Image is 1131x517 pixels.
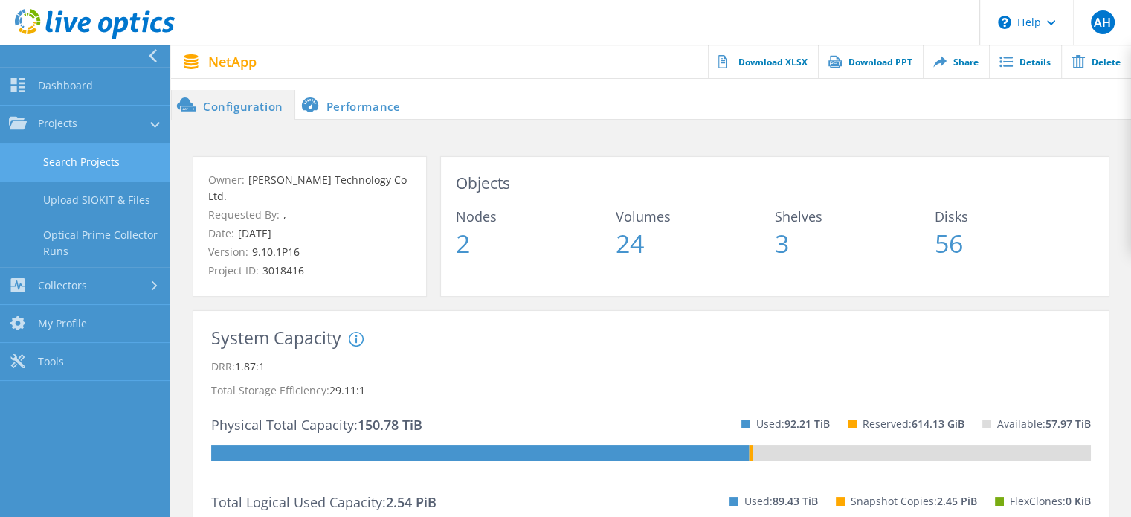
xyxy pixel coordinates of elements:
[616,231,775,256] span: 24
[851,489,977,513] p: Snapshot Copies:
[997,412,1091,436] p: Available:
[248,245,300,259] span: 9.10.1P16
[208,263,411,279] p: Project ID:
[211,413,422,437] p: Physical Total Capacity:
[211,490,436,514] p: Total Logical Used Capacity:
[784,417,830,431] span: 92.21 TiB
[235,359,265,373] span: 1.87:1
[208,173,407,203] span: [PERSON_NAME] Technology Co Ltd.
[1066,494,1091,508] span: 0 KiB
[912,417,964,431] span: 614.13 GiB
[456,210,615,223] span: Nodes
[937,494,977,508] span: 2.45 PiB
[211,379,1091,402] p: Total Storage Efficiency:
[259,263,304,277] span: 3018416
[744,489,818,513] p: Used:
[863,412,964,436] p: Reserved:
[935,231,1094,256] span: 56
[456,231,615,256] span: 2
[15,31,175,42] a: Live Optics Dashboard
[208,172,411,205] p: Owner:
[1010,489,1091,513] p: FlexClones:
[818,45,923,78] a: Download PPT
[708,45,818,78] a: Download XLSX
[208,225,411,242] p: Date:
[1094,16,1111,28] span: AH
[989,45,1061,78] a: Details
[208,207,411,223] p: Requested By:
[211,355,1091,379] p: DRR:
[1045,417,1091,431] span: 57.97 TiB
[775,210,934,223] span: Shelves
[773,494,818,508] span: 89.43 TiB
[998,16,1011,29] svg: \n
[208,55,257,68] span: NetApp
[923,45,989,78] a: Share
[280,208,286,222] span: ,
[756,412,830,436] p: Used:
[456,172,1094,195] h3: Objects
[329,383,365,397] span: 29.11:1
[1061,45,1131,78] a: Delete
[208,244,411,260] p: Version:
[935,210,1094,223] span: Disks
[211,329,341,347] h3: System Capacity
[386,493,436,511] span: 2.54 PiB
[616,210,775,223] span: Volumes
[775,231,934,256] span: 3
[234,226,271,240] span: [DATE]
